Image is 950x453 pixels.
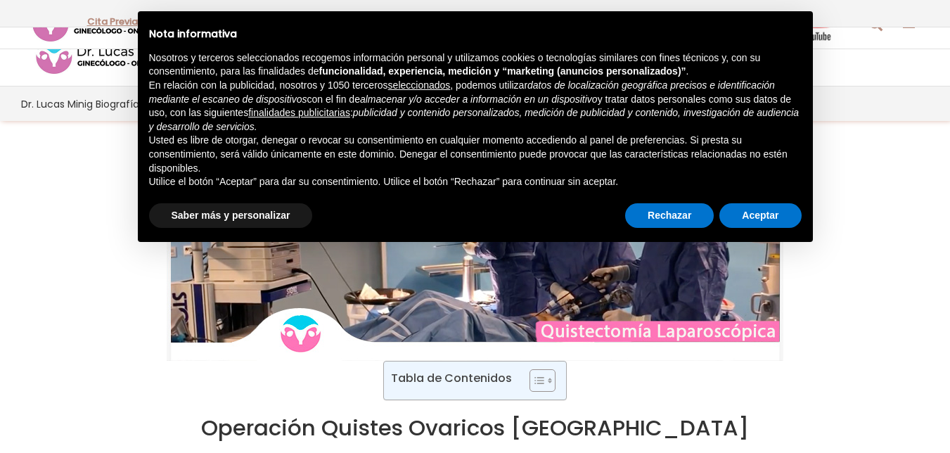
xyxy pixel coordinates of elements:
em: publicidad y contenido personalizados, medición de publicidad y contenido, investigación de audie... [149,107,800,132]
p: Usted es libre de otorgar, denegar o revocar su consentimiento en cualquier momento accediendo al... [149,134,802,175]
strong: funcionalidad, experiencia, medición y “marketing (anuncios personalizados)” [319,65,686,77]
span: Dr. Lucas Minig [21,96,93,112]
p: Utilice el botón “Aceptar” para dar su consentimiento. Utilice el botón “Rechazar” para continuar... [149,175,802,189]
button: finalidades publicitarias [248,106,350,120]
p: En relación con la publicidad, nosotros y 1050 terceros , podemos utilizar con el fin de y tratar... [149,79,802,134]
p: Tabla de Contenidos [391,370,512,386]
a: Biografía [94,87,141,121]
a: Cita Previa [87,15,138,28]
h1: Operación Quistes Ovaricos [GEOGRAPHIC_DATA] [53,414,897,441]
em: almacenar y/o acceder a información en un dispositivo [360,94,598,105]
span: Biografía [96,96,139,112]
button: Saber más y personalizar [149,203,313,229]
button: Rechazar [625,203,714,229]
p: Nosotros y terceros seleccionados recogemos información personal y utilizamos cookies o tecnologí... [149,51,802,79]
em: datos de localización geográfica precisos e identificación mediante el escaneo de dispositivos [149,79,775,105]
a: Dr. Lucas Minig [20,87,94,121]
a: Toggle Table of Content [519,369,552,393]
h2: Nota informativa [149,28,802,40]
p: - [87,13,143,31]
button: seleccionados [388,79,451,93]
button: Aceptar [719,203,801,229]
